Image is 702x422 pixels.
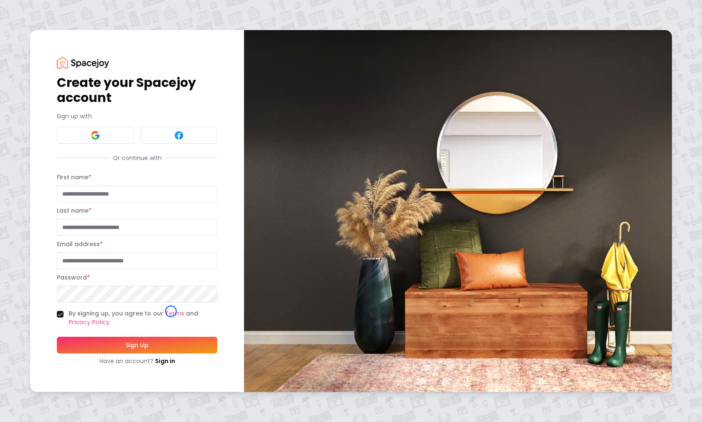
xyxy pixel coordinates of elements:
img: Spacejoy Logo [57,57,109,68]
label: Email address [57,240,103,248]
span: Or continue with [109,154,165,162]
img: Facebook signin [174,130,184,140]
label: First name [57,173,92,181]
h1: Create your Spacejoy account [57,75,217,105]
a: Privacy Policy [69,318,109,326]
a: Terms [165,309,184,318]
a: Sign in [155,357,175,365]
button: Sign Up [57,337,217,353]
label: Last name [57,206,92,215]
img: banner [244,30,672,391]
label: By signing up, you agree to our and [69,309,217,327]
p: Sign up with [57,112,217,120]
div: Have an account? [57,357,217,365]
label: Password [57,273,90,282]
img: Google signin [90,130,100,140]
